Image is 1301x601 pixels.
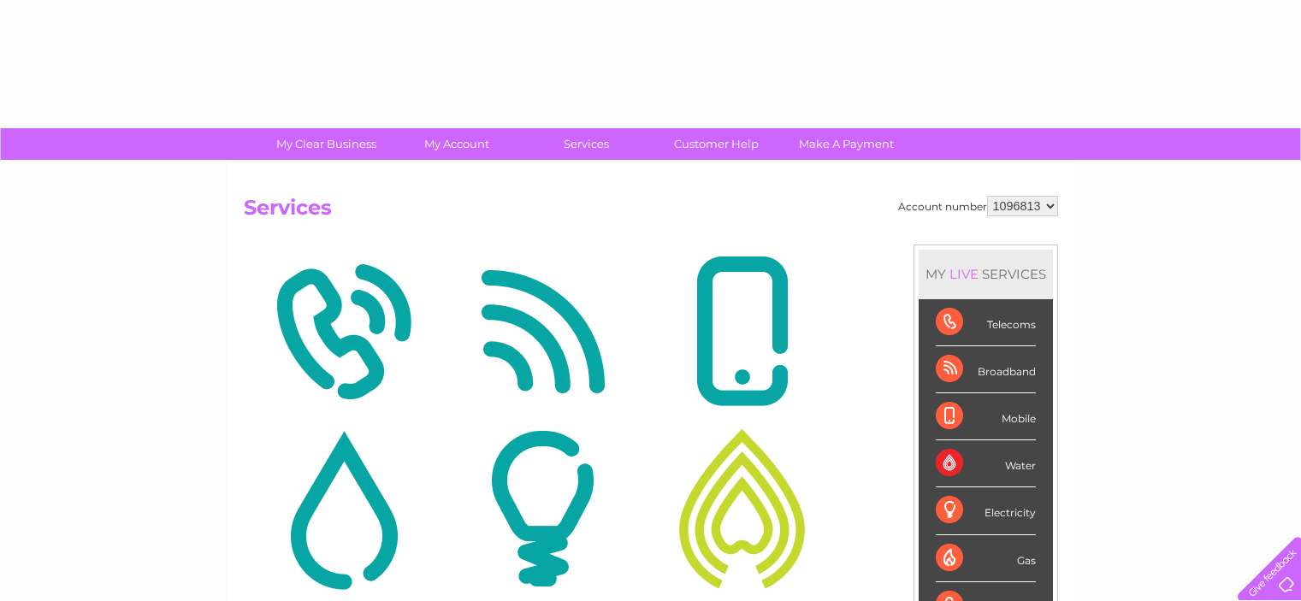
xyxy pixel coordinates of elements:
img: Telecoms [248,249,439,415]
a: Customer Help [646,128,787,160]
div: Telecoms [936,299,1036,346]
div: MY SERVICES [919,250,1053,298]
img: Mobile [647,249,837,415]
div: Mobile [936,393,1036,440]
img: Gas [647,426,837,592]
div: Account number [898,196,1058,216]
h2: Services [244,196,1058,228]
a: My Clear Business [256,128,397,160]
a: My Account [386,128,527,160]
img: Broadband [447,249,638,415]
img: Electricity [447,426,638,592]
div: Water [936,440,1036,487]
div: Gas [936,535,1036,582]
a: Services [516,128,657,160]
div: Electricity [936,487,1036,534]
div: Broadband [936,346,1036,393]
img: Water [248,426,439,592]
div: LIVE [946,266,982,282]
a: Make A Payment [776,128,917,160]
